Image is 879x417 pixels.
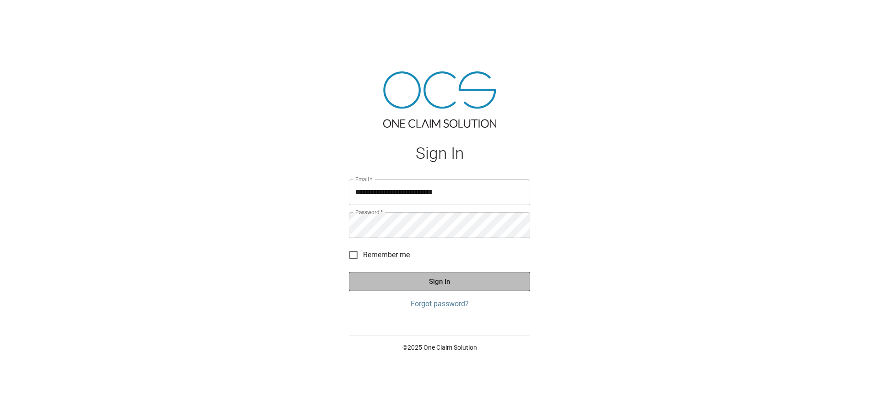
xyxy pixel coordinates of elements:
[355,208,383,216] label: Password
[349,272,530,291] button: Sign In
[363,249,410,260] span: Remember me
[349,298,530,309] a: Forgot password?
[349,343,530,352] p: © 2025 One Claim Solution
[383,71,496,128] img: ocs-logo-tra.png
[349,144,530,163] h1: Sign In
[355,175,373,183] label: Email
[11,5,48,24] img: ocs-logo-white-transparent.png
